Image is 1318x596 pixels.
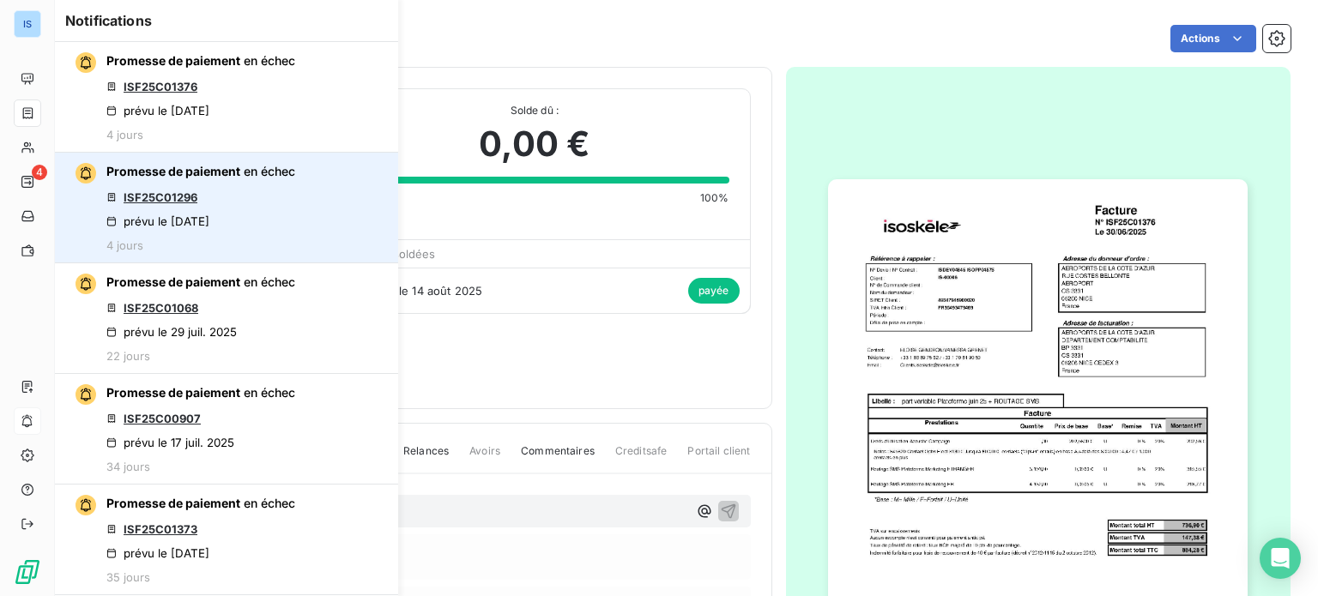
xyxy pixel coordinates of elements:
[479,118,589,170] span: 0,00 €
[106,53,240,68] span: Promesse de paiement
[469,443,500,473] span: Avoirs
[244,53,295,68] span: en échec
[55,153,398,263] button: Promesse de paiement en échecISF25C01296prévu le [DATE]4 jours
[106,128,143,141] span: 4 jours
[55,42,398,153] button: Promesse de paiement en échecISF25C01376prévu le [DATE]4 jours
[14,168,40,196] a: 4
[55,374,398,485] button: Promesse de paiement en échecISF25C00907prévu le 17 juil. 202534 jours
[687,443,750,473] span: Portail client
[14,10,41,38] div: IS
[106,274,240,289] span: Promesse de paiement
[700,190,729,206] span: 100%
[615,443,668,473] span: Creditsafe
[124,80,197,93] a: ISF25C01376
[403,443,449,473] span: Relances
[106,104,209,117] div: prévu le [DATE]
[106,496,240,510] span: Promesse de paiement
[55,485,398,595] button: Promesse de paiement en échecISF25C01373prévu le [DATE]35 jours
[106,349,150,363] span: 22 jours
[106,325,237,339] div: prévu le 29 juil. 2025
[688,278,740,304] span: payée
[244,164,295,178] span: en échec
[65,10,388,31] h6: Notifications
[244,274,295,289] span: en échec
[244,385,295,400] span: en échec
[32,165,47,180] span: 4
[106,385,240,400] span: Promesse de paiement
[521,443,595,473] span: Commentaires
[106,570,150,584] span: 35 jours
[244,496,295,510] span: en échec
[106,460,150,473] span: 34 jours
[124,412,201,425] a: ISF25C00907
[106,546,209,560] div: prévu le [DATE]
[1170,25,1256,52] button: Actions
[124,301,198,315] a: ISF25C01068
[1260,538,1301,579] div: Open Intercom Messenger
[55,263,398,374] button: Promesse de paiement en échecISF25C01068prévu le 29 juil. 202522 jours
[361,284,482,298] span: Échue le 14 août 2025
[14,558,41,586] img: Logo LeanPay
[106,436,234,449] div: prévu le 17 juil. 2025
[106,164,240,178] span: Promesse de paiement
[106,238,143,252] span: 4 jours
[106,214,209,228] div: prévu le [DATE]
[124,522,197,536] a: ISF25C01373
[340,103,729,118] span: Solde dû :
[124,190,197,204] a: ISF25C01296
